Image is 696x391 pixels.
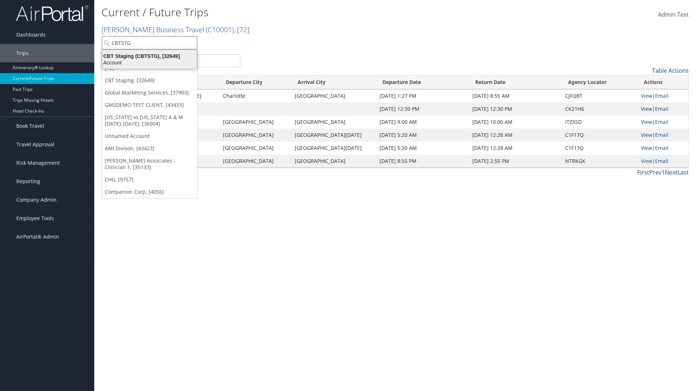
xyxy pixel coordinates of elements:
[652,67,689,75] a: Table Actions
[291,142,376,155] td: [GEOGRAPHIC_DATA][DATE]
[641,131,652,138] a: View
[219,142,291,155] td: [GEOGRAPHIC_DATA]
[16,209,54,227] span: Employee Tools
[291,155,376,168] td: [GEOGRAPHIC_DATA]
[16,228,59,246] span: AirPortal® Admin
[469,102,562,115] td: [DATE] 12:30 PM
[637,129,688,142] td: |
[291,75,376,89] th: Arrival City: activate to sort column ascending
[655,131,668,138] a: Email
[102,111,197,130] a: [US_STATE] vs [US_STATE] A & M [DATE]-[DATE], [36904]
[665,168,678,176] a: Next
[376,129,469,142] td: [DATE] 5:20 AM
[637,102,688,115] td: |
[655,118,668,125] a: Email
[655,92,668,99] a: Email
[206,25,234,34] span: ( C10001 )
[219,75,291,89] th: Departure City: activate to sort column ascending
[101,25,249,34] a: [PERSON_NAME] Business Travel
[376,115,469,129] td: [DATE] 9:00 AM
[102,99,197,111] a: GMSDEMO TEST CLIENT, [43433]
[102,74,197,87] a: CBT Staging, [32649]
[658,4,689,26] a: Admin Test
[219,129,291,142] td: [GEOGRAPHIC_DATA]
[655,157,668,164] a: Email
[641,105,652,112] a: View
[291,89,376,102] td: [GEOGRAPHIC_DATA]
[662,168,665,176] a: 1
[469,115,562,129] td: [DATE] 10:00 AM
[637,115,688,129] td: |
[102,173,197,186] a: CHG, [9757]
[16,135,54,154] span: Travel Approval
[562,155,637,168] td: NTRKGK
[376,155,469,168] td: [DATE] 8:55 PM
[102,155,197,173] a: [PERSON_NAME] Associates - Clinician 1, [35133]
[469,129,562,142] td: [DATE] 12:28 AM
[678,168,689,176] a: Last
[98,59,201,66] div: Account
[649,168,662,176] a: Prev
[469,155,562,168] td: [DATE] 2:55 PM
[102,87,197,99] a: Global Marketing Services, [37903]
[562,142,637,155] td: C1F17Q
[16,154,60,172] span: Risk Management
[562,129,637,142] td: C1F17Q
[655,105,668,112] a: Email
[376,102,469,115] td: [DATE] 12:30 PM
[637,155,688,168] td: |
[562,75,637,89] th: Agency Locator: activate to sort column ascending
[16,5,88,22] img: airportal-logo.png
[376,142,469,155] td: [DATE] 5:20 AM
[102,186,197,198] a: Companion Corp, [4056]
[16,172,40,190] span: Reporting
[637,89,688,102] td: |
[655,144,668,151] a: Email
[219,155,291,168] td: [GEOGRAPHIC_DATA]
[469,75,562,89] th: Return Date: activate to sort column ascending
[376,75,469,89] th: Departure Date: activate to sort column descending
[562,115,637,129] td: ITZXSD
[101,38,493,47] p: Filter:
[658,10,689,18] span: Admin Test
[291,115,376,129] td: [GEOGRAPHIC_DATA]
[637,168,649,176] a: First
[637,75,688,89] th: Actions
[16,44,29,62] span: Trips
[641,118,652,125] a: View
[102,130,197,142] a: Unnamed Account
[641,157,652,164] a: View
[562,89,637,102] td: CJFQBT
[98,53,201,59] div: CBT Staging (CBTSTG), [32649]
[102,36,197,50] input: Search Accounts
[16,191,57,209] span: Company Admin
[637,142,688,155] td: |
[16,26,46,44] span: Dashboards
[234,25,249,34] span: , [ 72 ]
[469,89,562,102] td: [DATE] 8:55 AM
[101,5,493,20] h1: Current / Future Trips
[16,117,44,135] span: Book Travel
[562,102,637,115] td: CK21H6
[641,92,652,99] a: View
[469,142,562,155] td: [DATE] 12:28 AM
[641,144,652,151] a: View
[219,89,291,102] td: Charlotte
[102,142,197,155] a: AMI Divison, [43423]
[219,115,291,129] td: [GEOGRAPHIC_DATA]
[291,129,376,142] td: [GEOGRAPHIC_DATA][DATE]
[376,89,469,102] td: [DATE] 1:27 PM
